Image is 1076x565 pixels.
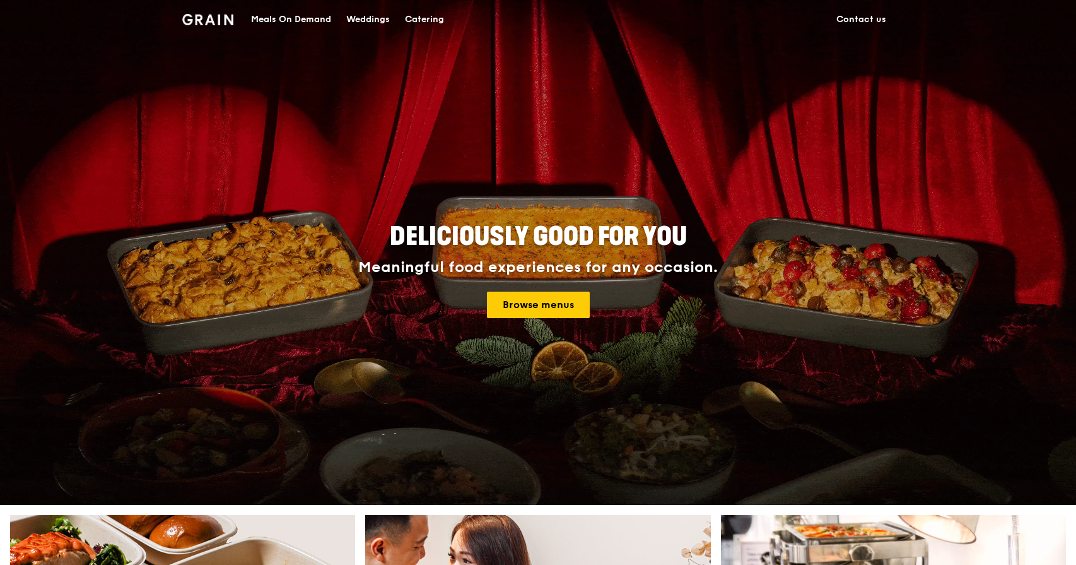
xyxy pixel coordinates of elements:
div: Weddings [346,1,390,39]
div: Catering [405,1,444,39]
div: Meaningful food experiences for any occasion. [311,259,765,277]
a: Browse menus [487,292,590,318]
a: Contact us [829,1,894,39]
span: Deliciously good for you [390,222,687,252]
a: Weddings [339,1,397,39]
div: Meals On Demand [251,1,331,39]
a: Catering [397,1,452,39]
img: Grain [182,14,233,25]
